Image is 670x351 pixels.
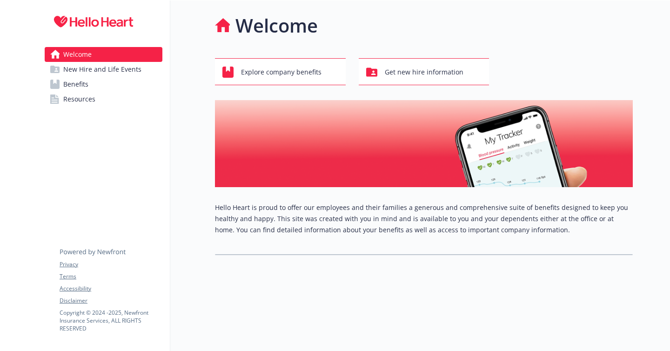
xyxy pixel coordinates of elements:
[215,202,633,236] p: Hello Heart is proud to offer our employees and their families a generous and comprehensive suite...
[385,63,463,81] span: Get new hire information
[45,77,162,92] a: Benefits
[45,62,162,77] a: New Hire and Life Events
[63,62,141,77] span: New Hire and Life Events
[60,309,162,332] p: Copyright © 2024 - 2025 , Newfront Insurance Services, ALL RIGHTS RESERVED
[60,284,162,293] a: Accessibility
[235,12,318,40] h1: Welcome
[63,92,95,107] span: Resources
[63,47,92,62] span: Welcome
[60,260,162,269] a: Privacy
[215,58,346,85] button: Explore company benefits
[63,77,88,92] span: Benefits
[60,297,162,305] a: Disclaimer
[215,100,633,187] img: overview page banner
[60,272,162,281] a: Terms
[45,47,162,62] a: Welcome
[45,92,162,107] a: Resources
[359,58,489,85] button: Get new hire information
[241,63,322,81] span: Explore company benefits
